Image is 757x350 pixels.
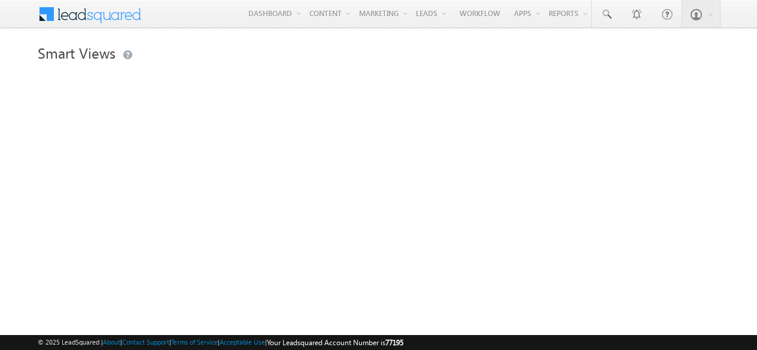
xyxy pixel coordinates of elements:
[220,338,265,346] a: Acceptable Use
[267,338,403,347] span: Your Leadsquared Account Number is
[38,337,403,348] span: © 2025 LeadSquared | | | | |
[385,338,403,347] span: 77195
[103,338,120,346] a: About
[122,338,169,346] a: Contact Support
[38,43,115,62] span: Smart Views
[171,338,218,346] a: Terms of Service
